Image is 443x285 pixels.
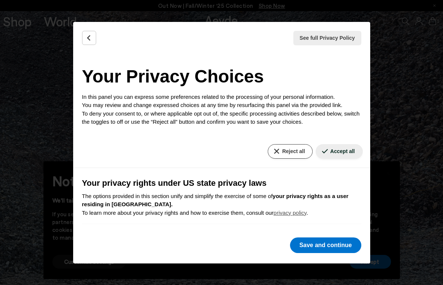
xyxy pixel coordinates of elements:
[82,63,361,90] h2: Your Privacy Choices
[290,237,361,253] button: Save and continue
[316,144,362,159] button: Accept all
[274,210,307,216] a: privacy policy
[82,192,361,217] p: The options provided in this section unify and simplify the exercise of some of To learn more abo...
[82,93,361,126] p: In this panel you can express some preferences related to the processing of your personal informa...
[82,31,96,45] button: Back
[82,177,361,189] h3: Your privacy rights under US state privacy laws
[300,34,355,42] span: See full Privacy Policy
[268,144,313,159] button: Reject all
[293,31,361,45] button: See full Privacy Policy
